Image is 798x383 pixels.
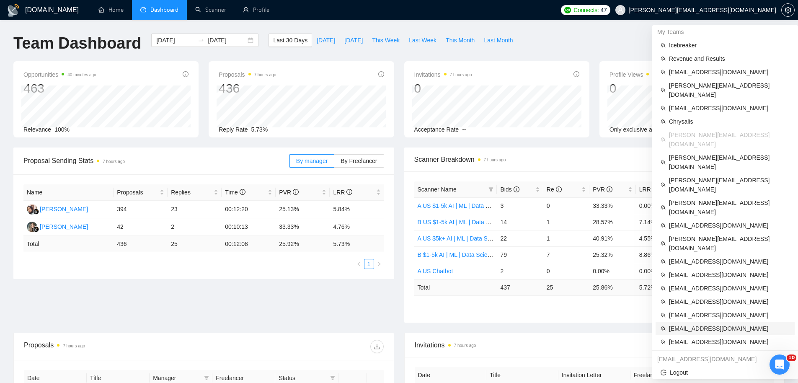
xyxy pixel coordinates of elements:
[484,158,506,162] time: 7 hours ago
[661,272,666,277] span: team
[404,34,441,47] button: Last Week
[276,201,330,218] td: 25.13%
[374,259,384,269] li: Next Page
[296,158,328,164] span: By manager
[669,198,790,217] span: [PERSON_NAME][EMAIL_ADDRESS][DOMAIN_NAME]
[114,236,168,252] td: 436
[669,297,790,306] span: [EMAIL_ADDRESS][DOMAIN_NAME]
[198,37,204,44] span: to
[333,189,352,196] span: LRR
[543,263,589,279] td: 0
[547,186,562,193] span: Re
[219,126,248,133] span: Reply Rate
[356,261,362,267] span: left
[168,218,222,236] td: 2
[367,34,404,47] button: This Week
[378,71,384,77] span: info-circle
[781,7,795,13] a: setting
[661,259,666,264] span: team
[208,36,246,45] input: End date
[114,184,168,201] th: Proposals
[330,218,384,236] td: 4.76%
[564,7,571,13] img: upwork-logo.png
[276,236,330,252] td: 25.92 %
[279,189,299,196] span: PVR
[240,189,245,195] span: info-circle
[195,6,226,13] a: searchScanner
[40,204,88,214] div: [PERSON_NAME]
[661,43,666,48] span: team
[669,284,790,293] span: [EMAIL_ADDRESS][DOMAIN_NAME]
[446,36,475,45] span: This Month
[222,218,276,236] td: 00:10:13
[415,340,775,350] span: Invitations
[497,197,543,214] td: 3
[414,126,459,133] span: Acceptance Rate
[330,201,384,218] td: 5.84%
[346,189,352,195] span: info-circle
[669,104,790,113] span: [EMAIL_ADDRESS][DOMAIN_NAME]
[661,339,666,344] span: team
[661,205,666,210] span: team
[27,223,88,230] a: LK[PERSON_NAME]
[669,117,790,126] span: Chrysalis
[556,186,562,192] span: info-circle
[661,137,666,142] span: team
[636,279,682,295] td: 5.72 %
[354,259,364,269] li: Previous Page
[251,126,268,133] span: 5.73%
[669,176,790,194] span: [PERSON_NAME][EMAIL_ADDRESS][DOMAIN_NAME]
[183,71,189,77] span: info-circle
[364,259,374,269] li: 1
[293,189,299,195] span: info-circle
[782,7,794,13] span: setting
[276,218,330,236] td: 33.33%
[573,5,599,15] span: Connects:
[593,186,612,193] span: PVR
[652,25,798,39] div: My Teams
[312,34,340,47] button: [DATE]
[601,5,607,15] span: 47
[317,36,335,45] span: [DATE]
[661,286,666,291] span: team
[787,355,796,361] span: 10
[222,236,276,252] td: 00:12:08
[661,182,666,187] span: team
[254,72,276,77] time: 7 hours ago
[23,80,96,96] div: 463
[414,279,497,295] td: Total
[409,36,436,45] span: Last Week
[770,355,790,375] iframe: Intercom live chat
[371,343,383,350] span: download
[669,54,790,63] span: Revenue and Results
[23,236,114,252] td: Total
[479,34,517,47] button: Last Month
[543,230,589,246] td: 1
[418,235,505,242] a: A US $5k+ AI | ML | Data Science
[219,80,276,96] div: 436
[204,375,209,380] span: filter
[636,197,682,214] td: 0.00%
[24,340,204,353] div: Proposals
[33,226,39,232] img: gigradar-bm.png
[609,70,675,80] span: Profile Views
[67,72,96,77] time: 40 minutes ago
[441,34,479,47] button: This Month
[484,36,513,45] span: Last Month
[543,279,589,295] td: 25
[607,186,612,192] span: info-circle
[273,36,307,45] span: Last 30 Days
[661,56,666,61] span: team
[450,72,472,77] time: 7 hours ago
[418,186,457,193] span: Scanner Name
[589,197,635,214] td: 33.33%
[374,259,384,269] button: right
[140,7,146,13] span: dashboard
[27,205,88,212] a: NY[PERSON_NAME]
[27,222,37,232] img: LK
[497,246,543,263] td: 79
[364,259,374,269] a: 1
[63,344,85,348] time: 7 hours ago
[168,184,222,201] th: Replies
[652,352,798,366] div: vlad@spacesales.agency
